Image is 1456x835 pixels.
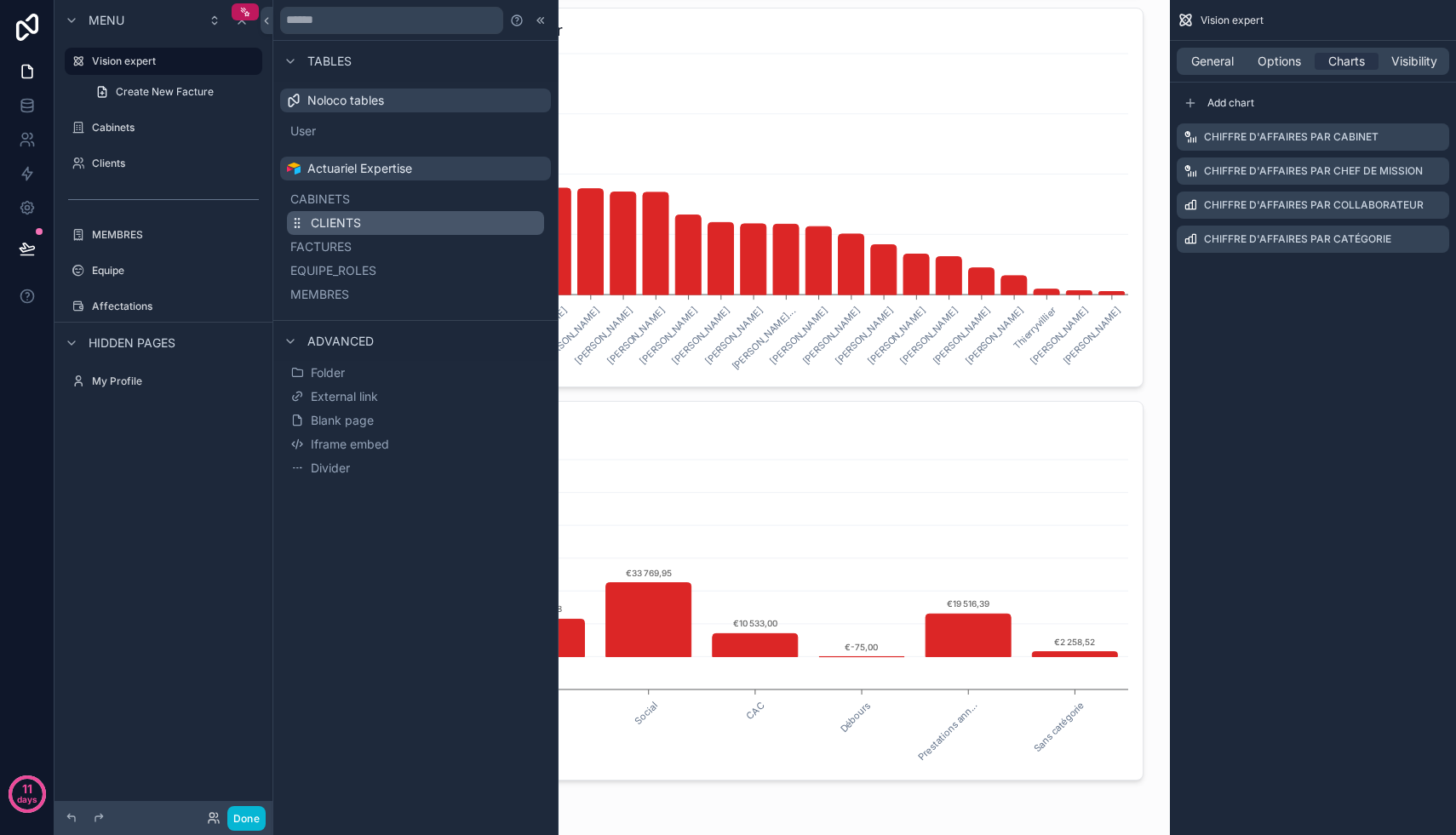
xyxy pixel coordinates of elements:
[227,806,266,831] button: Done
[1391,53,1437,70] span: Visibility
[92,264,259,277] label: Equipe
[287,235,544,259] button: FACTURES
[65,48,262,75] a: Vision expert
[17,787,37,811] p: days
[290,191,350,208] span: CABINETS
[1328,53,1365,70] span: Charts
[307,160,412,177] span: Actuariel Expertise
[290,286,349,303] span: MEMBRES
[287,409,544,432] button: Blank page
[287,187,544,211] button: CABINETS
[1258,53,1301,70] span: Options
[287,259,544,283] button: EQUIPE_ROLES
[92,375,259,388] label: My Profile
[1191,53,1234,70] span: General
[311,364,345,381] span: Folder
[311,436,389,453] span: Iframe embed
[1204,164,1423,178] label: Chiffre d'affaires par chef de mission
[287,162,301,175] img: Airtable Logo
[65,368,262,395] a: My Profile
[92,157,259,170] label: Clients
[307,333,374,350] span: Advanced
[65,114,262,141] a: Cabinets
[92,300,259,313] label: Affectations
[92,121,259,134] label: Cabinets
[287,456,544,480] button: Divider
[22,781,32,798] p: 11
[311,214,361,232] span: CLIENTS
[116,85,214,99] span: Create New Facture
[287,361,544,385] button: Folder
[290,262,376,279] span: EQUIPE_ROLES
[92,54,252,68] label: Vision expert
[287,211,544,235] button: CLIENTS
[311,388,378,405] span: External link
[1204,232,1391,246] label: Chiffre d'affaires par catégorie
[290,123,316,140] span: User
[307,92,384,109] span: Noloco tables
[287,283,544,306] button: MEMBRES
[89,12,124,29] span: Menu
[311,412,374,429] span: Blank page
[287,432,544,456] button: Iframe embed
[65,150,262,177] a: Clients
[287,385,544,409] button: External link
[65,257,262,284] a: Equipe
[65,293,262,320] a: Affectations
[290,238,352,255] span: FACTURES
[307,53,352,70] span: Tables
[1204,198,1424,212] label: Chiffre d'affaires par collaborateur
[65,221,262,249] a: MEMBRES
[1207,96,1254,110] span: Add chart
[89,335,175,352] span: Hidden pages
[311,460,350,477] span: Divider
[1204,130,1379,144] label: Chiffre d'affaires par cabinet
[1201,14,1264,27] span: Vision expert
[287,119,544,143] button: User
[85,78,262,106] a: Create New Facture
[92,228,259,242] label: MEMBRES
